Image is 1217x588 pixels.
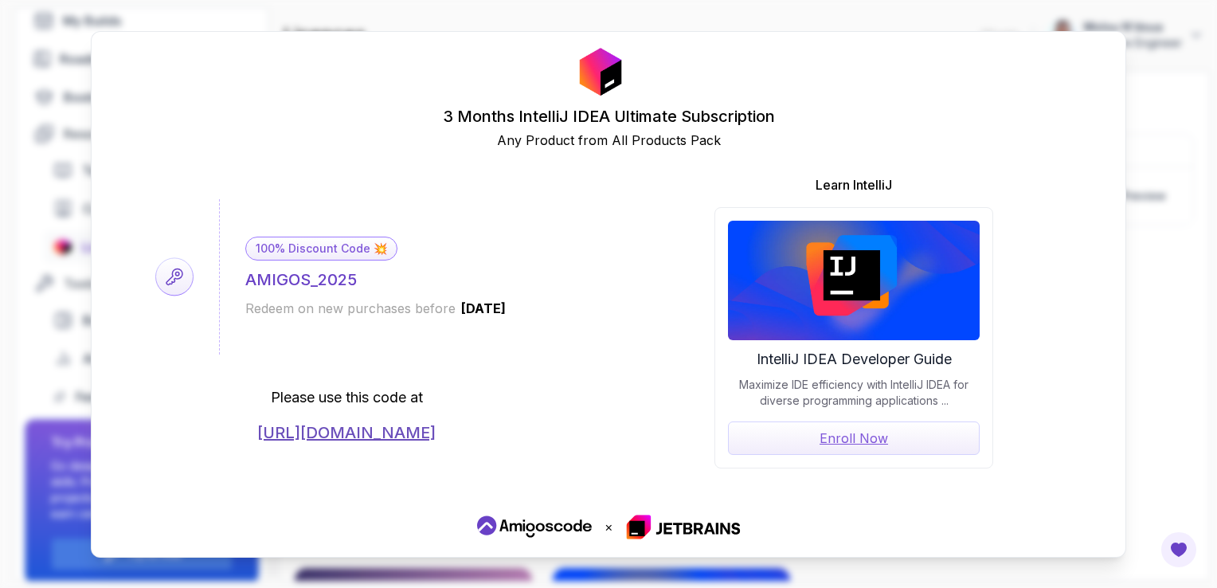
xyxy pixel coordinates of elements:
[605,517,613,536] p: ×
[497,131,721,150] h2: Any Product from All Products Pack
[460,300,507,316] span: [DATE]
[1160,531,1198,569] button: Open Feedback Button
[728,221,980,340] img: JetBrains Logo
[245,299,507,318] div: Redeem on new purchases before
[257,421,436,444] a: [URL][DOMAIN_NAME]
[245,269,357,291] div: AMIGOS_2025
[245,237,397,261] div: 100% Discount Code 💥
[577,48,624,96] img: JetBrains Logo
[728,421,980,455] a: Enroll Now
[728,348,980,370] h2: IntelliJ IDEA Developer Guide
[728,377,980,409] p: Maximize IDE efficiency with IntelliJ IDEA for diverse programming applications ...
[714,175,993,194] h1: Learn IntelliJ
[443,105,775,127] h1: 3 Months IntelliJ IDEA Ultimate Subscription
[271,386,423,409] p: Please use this code at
